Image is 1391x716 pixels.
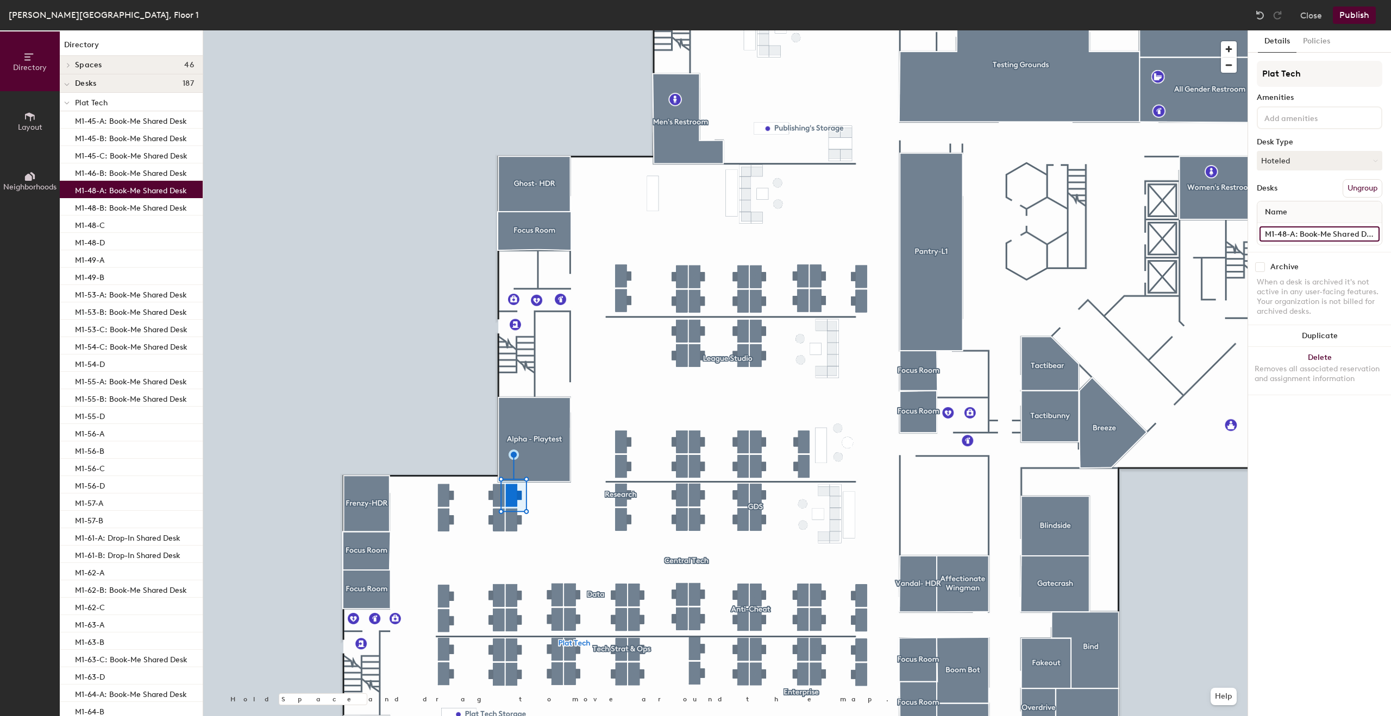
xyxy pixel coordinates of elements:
p: M1-63-C: Book-Me Shared Desk [75,652,187,664]
input: Add amenities [1262,111,1360,124]
button: Publish [1333,7,1376,24]
p: M1-62-A [75,565,104,578]
p: M1-46-B: Book-Me Shared Desk [75,166,187,178]
button: Policies [1296,30,1337,53]
p: M1-45-C: Book-Me Shared Desk [75,148,187,161]
span: Neighborhoods [3,182,57,192]
p: M1-53-C: Book-Me Shared Desk [75,322,187,334]
span: Name [1260,202,1293,222]
p: M1-56-C [75,461,105,473]
div: Archive [1270,263,1299,271]
button: Close [1300,7,1322,24]
p: M1-45-A: Book-Me Shared Desk [75,113,187,126]
span: Spaces [75,61,102,69]
p: M1-62-C [75,600,105,612]
p: M1-57-A [75,496,103,508]
p: M1-54-D [75,357,105,369]
p: M1-61-B: Drop-In Shared Desk [75,548,180,560]
div: When a desk is archived it's not active in any user-facing features. Your organization is not bil... [1257,277,1382,316]
span: 46 [184,61,194,69]
p: M1-54-C: Book-Me Shared Desk [75,339,187,352]
p: M1-64-A: Book-Me Shared Desk [75,687,187,699]
p: M1-48-D [75,235,105,248]
span: Directory [13,63,47,72]
div: Amenities [1257,93,1382,102]
div: Desks [1257,184,1277,193]
input: Unnamed desk [1260,226,1380,242]
button: Details [1258,30,1296,53]
div: Removes all associated reservation and assignment information [1255,364,1384,384]
p: M1-56-D [75,478,105,491]
img: Redo [1272,10,1283,21]
p: M1-45-B: Book-Me Shared Desk [75,131,187,143]
p: M1-63-B [75,635,104,647]
span: 187 [183,79,194,88]
p: M1-56-A [75,426,104,439]
p: M1-48-B: Book-Me Shared Desk [75,200,187,213]
h1: Directory [60,39,203,56]
p: M1-55-D [75,409,105,421]
p: M1-53-A: Book-Me Shared Desk [75,287,187,300]
span: Desks [75,79,96,88]
p: M1-63-A [75,617,104,630]
button: Ungroup [1343,179,1382,198]
p: M1-62-B: Book-Me Shared Desk [75,582,187,595]
button: Hoteled [1257,151,1382,170]
span: Plat Tech [75,98,108,107]
div: [PERSON_NAME][GEOGRAPHIC_DATA], Floor 1 [9,8,199,22]
p: M1-61-A: Drop-In Shared Desk [75,530,180,543]
span: Layout [18,123,42,132]
p: M1-49-A [75,252,104,265]
p: M1-57-B [75,513,103,525]
p: M1-49-B [75,270,104,282]
p: M1-55-B: Book-Me Shared Desk [75,391,187,404]
button: Duplicate [1248,325,1391,347]
div: Desk Type [1257,138,1382,147]
p: M1-55-A: Book-Me Shared Desk [75,374,187,386]
button: DeleteRemoves all associated reservation and assignment information [1248,347,1391,395]
img: Undo [1255,10,1265,21]
p: M1-48-C [75,218,105,230]
p: M1-53-B: Book-Me Shared Desk [75,305,187,317]
p: M1-56-B [75,443,104,456]
button: Help [1211,688,1237,705]
p: M1-48-A: Book-Me Shared Desk [75,183,187,195]
p: M1-63-D [75,669,105,682]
